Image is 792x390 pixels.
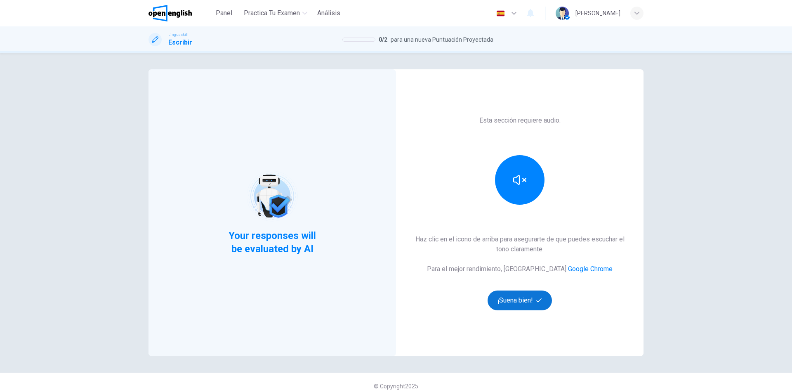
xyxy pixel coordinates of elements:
[148,5,192,21] img: OpenEnglish logo
[317,8,340,18] span: Análisis
[488,291,552,310] button: ¡Suena bien!
[391,35,493,45] span: para una nueva Puntuación Proyectada
[568,265,613,273] a: Google Chrome
[374,383,418,390] span: © Copyright 2025
[168,38,192,47] h1: Escribir
[479,116,561,125] h6: Esta sección requiere audio.
[244,8,300,18] span: Practica tu examen
[240,6,311,21] button: Practica tu examen
[148,5,211,21] a: OpenEnglish logo
[409,234,630,254] h6: Haz clic en el icono de arriba para asegurarte de que puedes escuchar el tono claramente.
[575,8,620,18] div: [PERSON_NAME]
[211,6,237,21] button: Panel
[314,6,344,21] button: Análisis
[168,32,189,38] span: Linguaskill
[246,170,298,222] img: robot icon
[495,10,506,17] img: es
[216,8,232,18] span: Panel
[222,229,323,255] span: Your responses will be evaluated by AI
[556,7,569,20] img: Profile picture
[379,35,387,45] span: 0 / 2
[427,264,613,274] h6: Para el mejor rendimiento, [GEOGRAPHIC_DATA]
